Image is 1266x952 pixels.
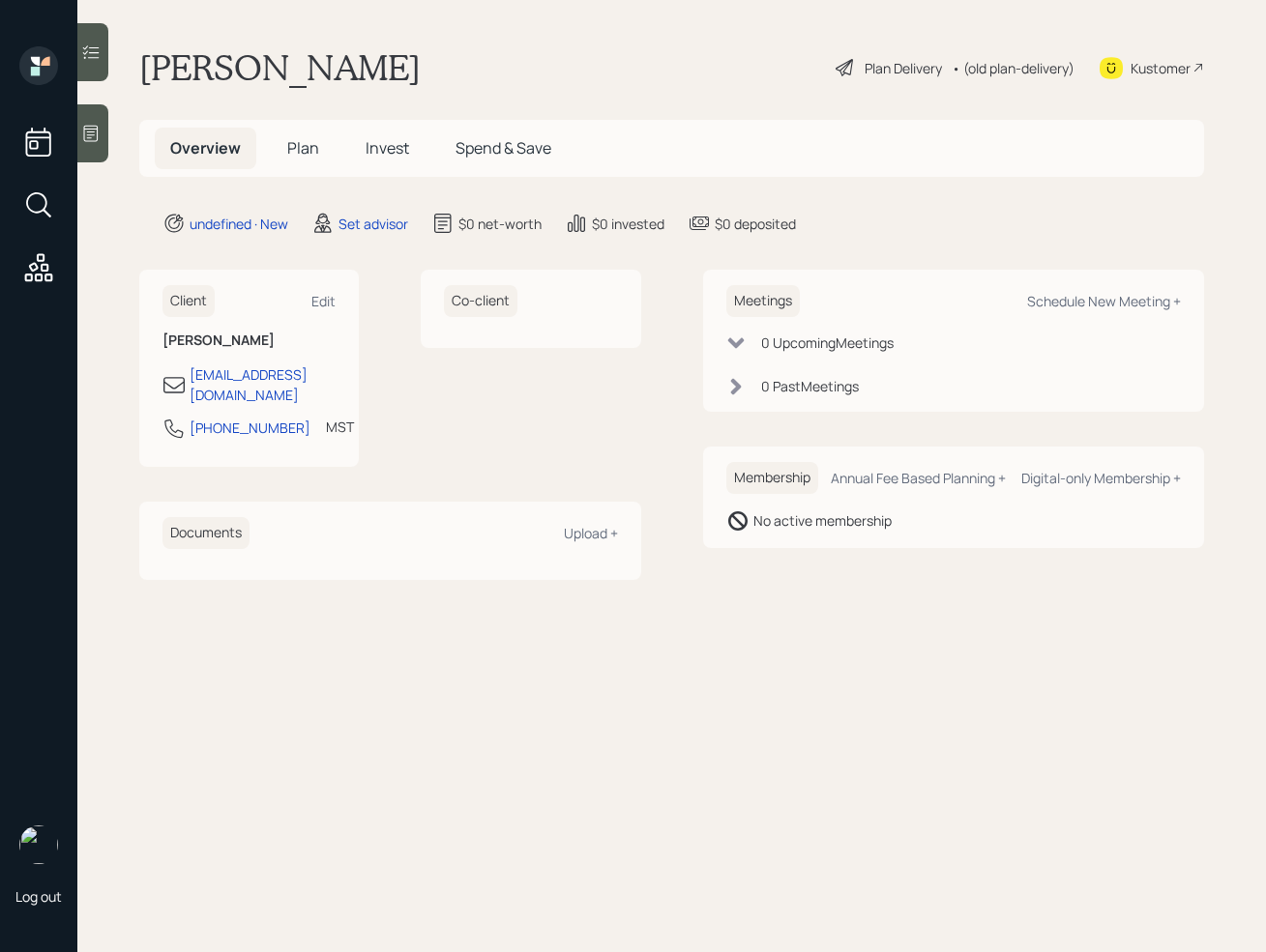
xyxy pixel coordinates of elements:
h6: Client [162,285,215,317]
div: Schedule New Meeting + [1027,292,1181,310]
span: Plan [287,137,319,159]
div: $0 net-worth [458,214,542,234]
div: Edit [311,292,336,310]
div: [EMAIL_ADDRESS][DOMAIN_NAME] [190,364,336,405]
span: Overview [170,137,241,159]
div: $0 deposited [715,214,796,234]
div: Annual Fee Based Planning + [831,469,1006,487]
div: Upload + [564,524,618,542]
div: undefined · New [190,214,288,234]
div: $0 invested [592,214,664,234]
div: 0 Past Meeting s [761,376,859,396]
div: MST [326,417,354,437]
h6: Co-client [444,285,517,317]
h6: Membership [726,462,818,494]
h1: [PERSON_NAME] [139,46,421,89]
h6: Documents [162,517,250,549]
span: Invest [366,137,409,159]
div: Plan Delivery [865,58,942,78]
div: No active membership [753,510,892,531]
div: Kustomer [1131,58,1191,78]
h6: [PERSON_NAME] [162,332,336,349]
img: retirable_logo.png [19,825,58,864]
span: Spend & Save [456,137,551,159]
div: 0 Upcoming Meeting s [761,332,894,353]
h6: Meetings [726,285,800,317]
div: • (old plan-delivery) [952,58,1075,78]
div: Log out [15,887,62,906]
div: Digital-only Membership + [1021,469,1181,487]
div: Set advisor [339,214,408,234]
div: [PHONE_NUMBER] [190,418,310,438]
